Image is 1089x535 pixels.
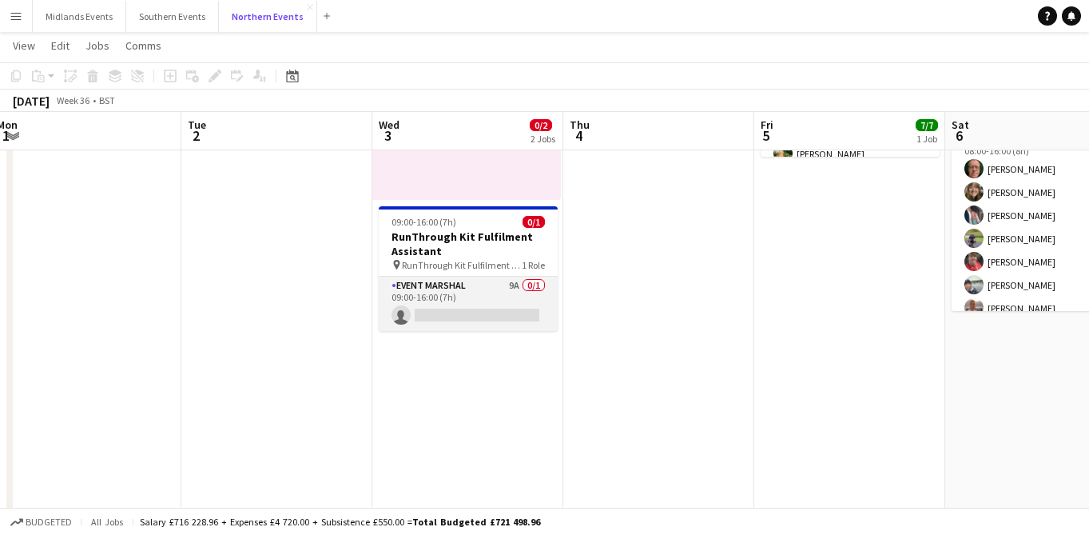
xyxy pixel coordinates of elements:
span: 0/1 [523,216,545,228]
button: Midlands Events [33,1,126,32]
span: 09:00-16:00 (7h) [391,216,456,228]
span: Budgeted [26,517,72,528]
span: Week 36 [53,94,93,106]
span: 5 [758,126,773,145]
span: 4 [567,126,590,145]
span: 6 [949,126,969,145]
div: 2 Jobs [531,133,555,145]
a: Jobs [79,35,116,56]
button: Budgeted [8,513,74,531]
span: Sat [952,118,969,132]
span: 2 [185,126,206,145]
span: Wed [379,118,399,132]
div: BST [99,94,115,106]
span: 0/2 [530,119,552,131]
span: Total Budgeted £721 498.96 [412,516,540,528]
div: 1 Job [916,133,937,145]
app-card-role: Event Marshal9A0/109:00-16:00 (7h) [379,277,558,331]
span: Comms [125,38,161,53]
button: Southern Events [126,1,219,32]
div: [DATE] [13,93,50,109]
a: Comms [119,35,168,56]
span: 7/7 [916,119,938,131]
a: Edit [45,35,76,56]
span: All jobs [88,516,126,528]
span: Edit [51,38,70,53]
span: Tue [188,118,206,132]
span: RunThrough Kit Fulfilment Assistant [402,259,522,271]
div: Salary £716 228.96 + Expenses £4 720.00 + Subsistence £550.00 = [140,516,540,528]
span: View [13,38,35,53]
button: Northern Events [219,1,317,32]
h3: RunThrough Kit Fulfilment Assistant [379,230,558,258]
span: Jobs [85,38,109,53]
span: Thu [570,118,590,132]
span: 1 Role [522,259,545,271]
a: View [6,35,42,56]
span: Fri [761,118,773,132]
span: 3 [376,126,399,145]
app-job-card: 09:00-16:00 (7h)0/1RunThrough Kit Fulfilment Assistant RunThrough Kit Fulfilment Assistant1 RoleE... [379,206,558,331]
